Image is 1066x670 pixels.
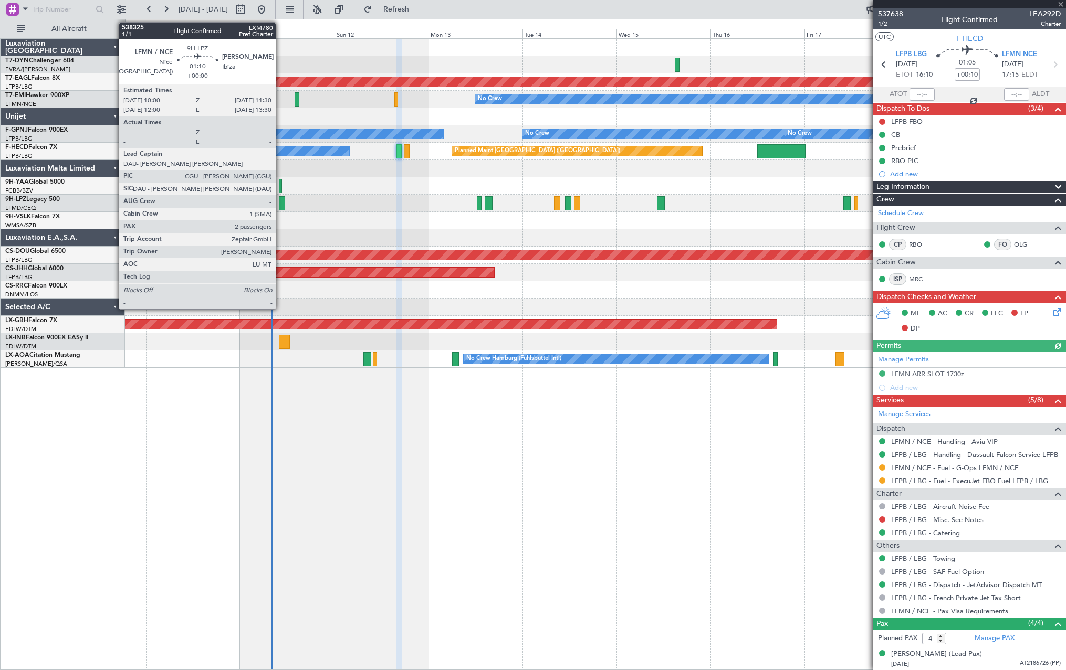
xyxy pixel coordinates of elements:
div: Flight Confirmed [941,14,998,25]
a: LX-GBHFalcon 7X [5,317,57,324]
div: No Crew [121,195,145,211]
div: No Crew [169,143,193,159]
a: Manage Services [878,409,931,420]
div: Sun 12 [335,29,429,38]
div: CB [891,130,900,139]
div: No Crew [212,126,236,142]
span: FP [1020,309,1028,319]
button: Refresh [359,1,422,18]
span: T7-DYN [5,58,29,64]
a: T7-EMIHawker 900XP [5,92,69,99]
span: CR [965,309,974,319]
span: ALDT [1032,89,1049,100]
span: ELDT [1021,70,1038,80]
span: AT2186726 (PP) [1020,659,1061,668]
a: LFPB/LBG [5,135,33,143]
span: Pax [876,618,888,630]
span: LEA292D [1029,8,1061,19]
a: DNMM/LOS [5,291,38,299]
span: Services [876,395,904,407]
a: MRC [909,274,933,284]
span: 1/2 [878,19,903,28]
div: [DATE] [127,21,145,30]
span: Cabin Crew [876,257,916,269]
span: CS-RRC [5,283,28,289]
span: Refresh [374,6,419,13]
a: LX-INBFalcon 900EX EASy II [5,335,88,341]
span: T7-EAGL [5,75,31,81]
a: F-GPNJFalcon 900EX [5,127,68,133]
a: LFPB / LBG - Fuel - ExecuJet FBO Fuel LFPB / LBG [891,476,1048,485]
span: 537638 [878,8,903,19]
div: No Crew [478,91,502,107]
a: RBO [909,240,933,249]
span: 9H-VSLK [5,214,31,220]
span: LFMN NCE [1002,49,1037,60]
label: Planned PAX [878,633,917,644]
span: 17:15 [1002,70,1019,80]
span: 9H-LPZ [5,196,26,203]
span: (5/8) [1028,395,1043,406]
div: CP [889,239,906,250]
a: T7-EAGLFalcon 8X [5,75,60,81]
div: RBO PIC [891,156,918,165]
a: 9H-VSLKFalcon 7X [5,214,60,220]
a: CS-DOUGlobal 6500 [5,248,66,254]
input: Trip Number [32,2,92,17]
span: Dispatch To-Dos [876,103,929,115]
div: Sat 11 [240,29,334,38]
div: Thu 16 [710,29,804,38]
span: Crew [876,194,894,206]
div: LFPB FBO [891,117,923,126]
span: [DATE] [896,59,917,70]
span: CS-JHH [5,265,28,272]
span: All Aircraft [27,25,111,33]
a: LFPB/LBG [5,256,33,264]
span: ATOT [890,89,907,100]
div: No Crew Hamburg (Fuhlsbuttel Intl) [466,351,561,367]
a: LFPB / LBG - French Private Jet Tax Short [891,593,1021,602]
span: Leg Information [876,181,929,193]
span: [DATE] [891,660,909,668]
a: LFPB / LBG - Aircraft Noise Fee [891,502,989,511]
span: ETOT [896,70,913,80]
span: Charter [1029,19,1061,28]
span: Flight Crew [876,222,915,234]
span: DP [911,324,920,334]
a: WMSA/SZB [5,221,36,229]
div: FO [994,239,1011,250]
a: LFPB / LBG - Towing [891,554,955,563]
div: Fri 17 [804,29,898,38]
a: EVRA/[PERSON_NAME] [5,66,70,73]
div: ISP [889,273,906,285]
span: F-HECD [5,144,28,151]
a: 9H-LPZLegacy 500 [5,196,60,203]
div: Prebrief [891,143,916,152]
a: FCBB/BZV [5,187,33,195]
span: Charter [876,488,902,500]
span: Dispatch [876,423,905,435]
a: CS-JHHGlobal 6000 [5,265,64,272]
a: Manage PAX [975,633,1015,644]
div: Mon 13 [429,29,522,38]
a: F-HECDFalcon 7X [5,144,57,151]
a: LFPB / LBG - Dispatch - JetAdvisor Dispatch MT [891,580,1042,589]
span: (3/4) [1028,103,1043,114]
a: 9H-YAAGlobal 5000 [5,179,65,185]
a: [PERSON_NAME]/QSA [5,360,67,368]
span: CS-DOU [5,248,30,254]
span: AC [938,309,947,319]
div: [PERSON_NAME] (Lead Pax) [891,649,982,660]
a: LFPB/LBG [5,273,33,281]
div: Fri 10 [146,29,240,38]
span: Dispatch Checks and Weather [876,291,976,303]
div: Add new [890,169,1061,178]
div: No Crew [788,126,812,142]
span: LX-AOA [5,352,29,358]
a: LFPB/LBG [5,152,33,160]
span: Others [876,540,900,552]
a: EDLW/DTM [5,325,36,333]
a: EDLW/DTM [5,343,36,350]
button: All Aircraft [12,20,114,37]
span: 9H-YAA [5,179,29,185]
